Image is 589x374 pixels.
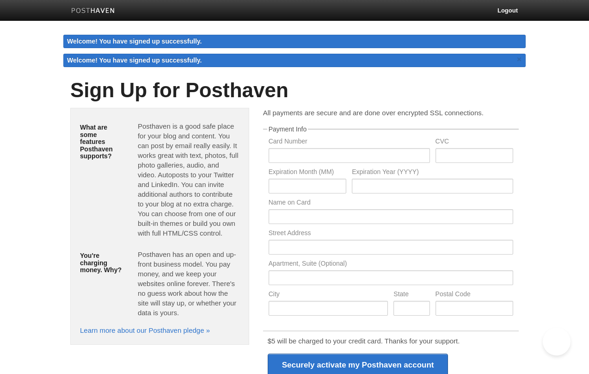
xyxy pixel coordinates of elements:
p: Posthaven has an open and up-front business model. You pay money, and we keep your websites onlin... [138,249,239,318]
label: Expiration Month (MM) [269,168,346,177]
p: $5 will be charged to your credit card. Thanks for your support. [268,336,514,346]
span: Welcome! You have signed up successfully. [67,56,202,64]
p: All payments are secure and are done over encrypted SSL connections. [263,108,519,118]
iframe: Help Scout Beacon - Open [543,328,571,355]
h1: Sign Up for Posthaven [70,79,519,101]
a: × [515,54,523,65]
label: Postal Code [436,291,513,299]
label: Name on Card [269,199,513,208]
label: State [393,291,429,299]
label: Expiration Year (YYYY) [352,168,513,177]
div: Welcome! You have signed up successfully. [63,35,526,48]
h5: What are some features Posthaven supports? [80,124,124,160]
label: City [269,291,388,299]
legend: Payment Info [267,126,308,132]
label: Card Number [269,138,430,147]
label: CVC [436,138,513,147]
label: Street Address [269,230,513,238]
img: Posthaven-bar [71,8,115,15]
h5: You're charging money. Why? [80,252,124,274]
p: Posthaven is a good safe place for your blog and content. You can post by email really easily. It... [138,121,239,238]
a: Learn more about our Posthaven pledge » [80,326,210,334]
label: Apartment, Suite (Optional) [269,260,513,269]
